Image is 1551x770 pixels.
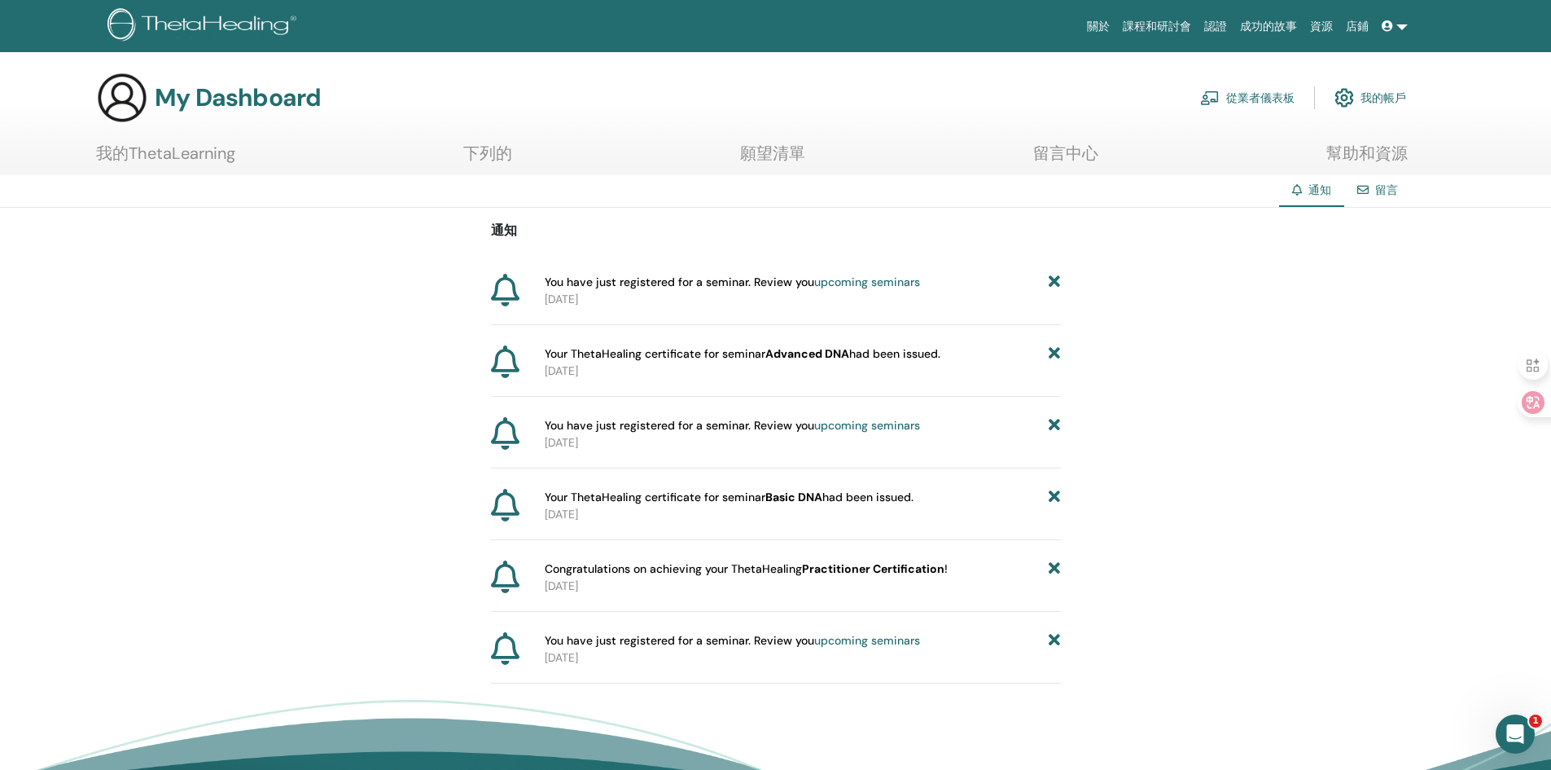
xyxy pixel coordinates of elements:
font: [DATE] [545,435,578,450]
font: 願望清單 [740,143,805,164]
font: 通知 [1308,183,1331,197]
font: Your ThetaHealing certificate for seminar [545,346,765,361]
a: 課程和研討會 [1116,11,1198,42]
a: 下列的 [463,143,512,175]
font: [DATE] [545,579,578,593]
font: You have just registered for a seminar. Review you [545,275,814,289]
a: upcoming seminars [814,633,920,648]
a: 店鋪 [1339,11,1375,42]
font: 店鋪 [1346,20,1369,33]
font: [DATE] [545,507,578,521]
a: 關於 [1080,11,1116,42]
img: cog.svg [1334,84,1354,112]
font: ! [944,561,948,576]
font: 幫助和資源 [1326,143,1408,164]
font: Congratulations on achieving your ThetaHealing [545,561,802,576]
img: generic-user-icon.jpg [96,72,148,124]
font: You have just registered for a seminar. Review you [545,633,814,648]
a: upcoming seminars [814,275,920,289]
font: 成功的故事 [1240,20,1297,33]
font: 關於 [1087,20,1110,33]
font: 1 [1532,715,1539,726]
a: 認證 [1198,11,1233,42]
a: 我的ThetaLearning [96,143,235,175]
font: 認證 [1204,20,1227,33]
font: had been issued. [822,490,914,504]
a: 幫助和資源 [1326,143,1408,175]
font: Your ThetaHealing certificate for seminar [545,490,765,504]
font: 資源 [1310,20,1333,33]
font: 通知 [491,222,517,239]
font: 下列的 [463,143,512,164]
font: [DATE] [545,363,578,378]
font: 從業者儀表板 [1226,91,1295,106]
font: Advanced DNA [765,346,849,361]
font: had been issued. [849,346,940,361]
a: 成功的故事 [1233,11,1303,42]
iframe: Intercom live chat [1496,715,1535,754]
font: You have just registered for a seminar. Review you [545,418,814,433]
font: [DATE] [545,292,578,306]
a: 留言中心 [1033,143,1098,175]
img: logo.png [107,8,302,45]
a: 從業者儀表板 [1200,80,1295,116]
a: 我的帳戶 [1334,80,1406,116]
font: My Dashboard [155,81,321,113]
a: 留言 [1375,183,1398,197]
font: 我的帳戶 [1360,91,1406,106]
img: chalkboard-teacher.svg [1200,90,1220,105]
font: 課程和研討會 [1123,20,1191,33]
a: 願望清單 [740,143,805,175]
font: 我的ThetaLearning [96,143,235,164]
font: Basic DNA [765,490,822,504]
a: 資源 [1303,11,1339,42]
font: [DATE] [545,650,578,665]
font: 留言中心 [1033,143,1098,164]
a: upcoming seminars [814,418,920,433]
font: Practitioner Certification [802,561,944,576]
